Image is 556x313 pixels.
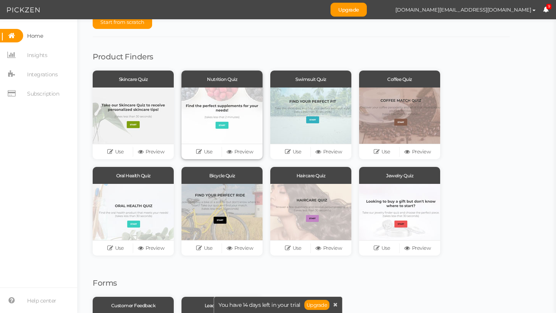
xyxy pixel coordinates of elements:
[359,167,440,184] div: Jewelry Quiz
[222,243,258,254] a: Preview
[93,52,510,61] h1: Product Finders
[275,146,311,157] a: Use
[275,243,311,254] a: Use
[27,88,59,100] span: Subscription
[27,68,58,81] span: Integrations
[375,3,388,17] img: 7913138092eedc099e0568076a288a60
[27,49,47,61] span: Insights
[311,146,346,157] a: Preview
[133,146,169,157] a: Preview
[395,7,531,13] span: [DOMAIN_NAME][EMAIL_ADDRESS][DOMAIN_NAME]
[400,243,435,254] a: Preview
[222,146,258,157] a: Preview
[93,71,174,88] div: Skincare Quiz
[364,146,400,157] a: Use
[98,243,133,254] a: Use
[181,167,263,184] div: Bicycle Quiz
[186,146,222,157] a: Use
[93,15,152,29] button: Start from scratch
[546,4,552,10] span: 9
[27,30,43,42] span: Home
[364,243,400,254] a: Use
[181,71,263,88] div: Nutrition Quiz
[27,294,56,307] span: Help center
[100,19,144,25] span: Start from scratch
[331,3,367,17] a: Upgrade
[311,243,346,254] a: Preview
[98,146,133,157] a: Use
[400,146,435,157] a: Preview
[304,300,330,310] a: Upgrade
[133,243,169,254] a: Preview
[219,302,300,308] span: You have 14 days left in your trial
[388,3,543,16] button: [DOMAIN_NAME][EMAIL_ADDRESS][DOMAIN_NAME]
[359,71,440,88] div: Coffee Quiz
[93,279,510,287] h1: Forms
[7,5,40,15] img: Pickzen logo
[93,167,174,184] div: Oral Health Quiz
[270,167,351,184] div: Haircare Quiz
[186,243,222,254] a: Use
[270,71,351,88] div: Swimsuit Quiz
